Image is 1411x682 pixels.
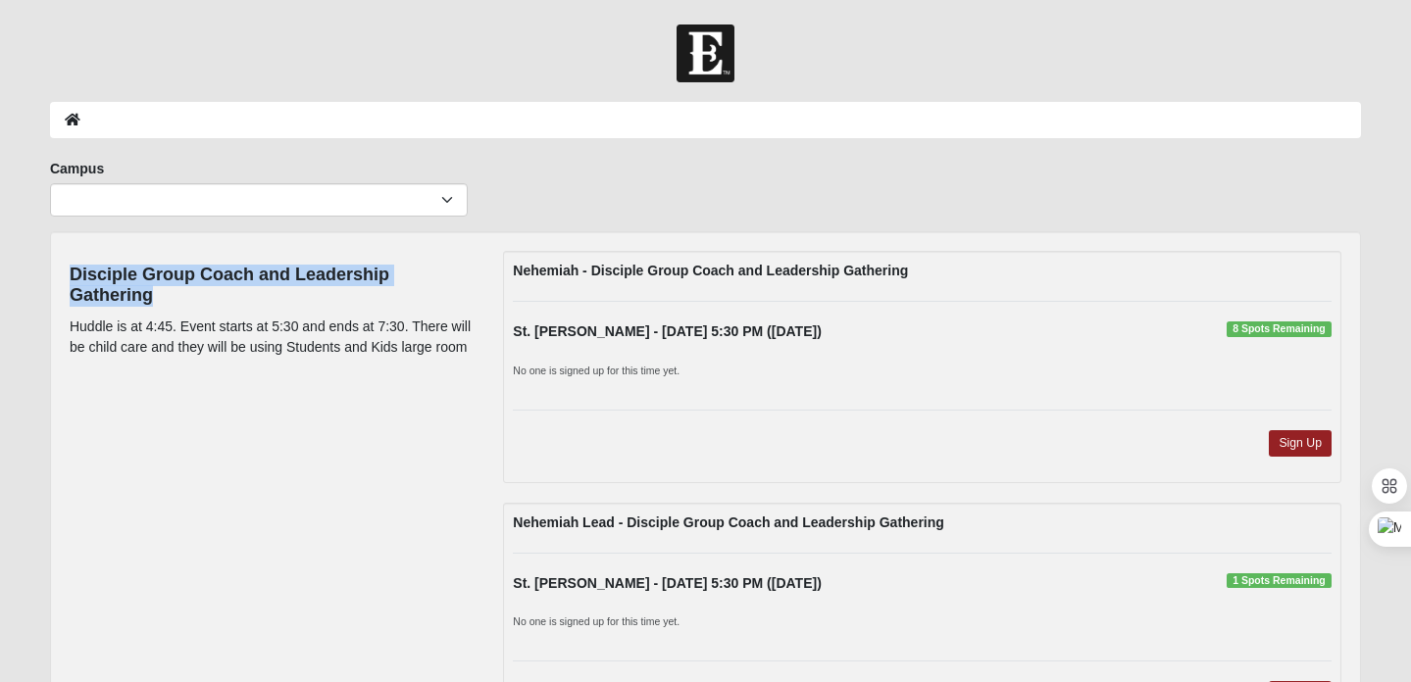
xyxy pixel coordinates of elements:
small: No one is signed up for this time yet. [513,615,680,627]
strong: Nehemiah Lead - Disciple Group Coach and Leadership Gathering [513,514,944,530]
span: 8 Spots Remaining [1227,321,1332,337]
strong: Nehemiah - Disciple Group Coach and Leadership Gathering [513,263,908,278]
p: Huddle is at 4:45. Event starts at 5:30 and ends at 7:30. There will be child care and they will ... [70,317,474,358]
span: 1 Spots Remaining [1227,573,1332,589]
strong: St. [PERSON_NAME] - [DATE] 5:30 PM ([DATE]) [513,323,821,339]
strong: St. [PERSON_NAME] - [DATE] 5:30 PM ([DATE]) [513,575,821,591]
small: No one is signed up for this time yet. [513,365,680,376]
a: Sign Up [1269,430,1332,457]
label: Campus [50,159,104,178]
img: Church of Eleven22 Logo [677,24,734,82]
h4: Disciple Group Coach and Leadership Gathering [70,265,474,307]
